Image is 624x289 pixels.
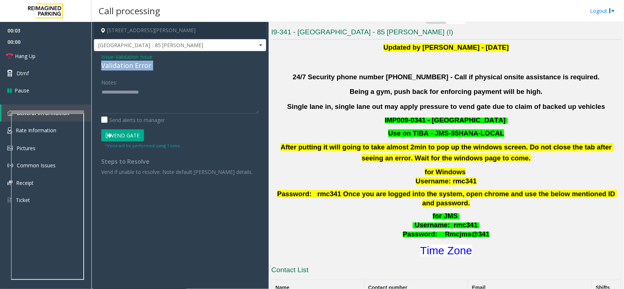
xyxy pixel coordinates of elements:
[448,221,478,229] span: : rmc341
[7,163,13,168] img: 'icon'
[281,143,614,162] b: After putting it will going to take almost 2min to pop up the windows screen. Do not close the ta...
[95,2,164,20] h3: Call processing
[94,22,266,39] h4: [STREET_ADDRESS][PERSON_NAME]
[403,230,489,238] span: Password: Rmcjms@341
[101,53,114,61] span: Issue
[101,76,117,86] label: Notes:
[287,103,605,110] b: Single lane in, single lane out may apply pressure to vend gate due to claim of backed up vehicles
[16,110,69,117] span: General Information
[388,129,504,137] font: Use on TIBA - JMS-85HANA-LOCAL
[416,177,477,185] span: Username: rmc341
[16,69,29,77] span: Dtmf
[385,116,506,124] span: IMP009-0341 - [GEOGRAPHIC_DATA]
[277,190,617,207] span: Password: rmc341 Once you are logged into the system, open chrome and use the below mentioned ID ...
[101,158,259,165] h4: Steps to Resolve
[7,127,12,134] img: 'icon'
[94,39,231,51] span: [GEOGRAPHIC_DATA] - 85 [PERSON_NAME]
[101,168,259,176] p: Vend if unable to resolve. Note default [PERSON_NAME] details.
[105,143,180,148] small: Vend will be performed using 1 tone
[271,27,621,39] h3: I9-341 - [GEOGRAPHIC_DATA] - 85 [PERSON_NAME] (I)
[271,265,621,277] h3: Contact List
[7,197,12,204] img: 'icon'
[383,43,509,51] b: Updated by [PERSON_NAME] - [DATE]
[101,116,165,124] label: Send alerts to manager
[15,52,35,60] span: Hang Up
[7,110,13,116] img: 'icon'
[7,146,13,151] img: 'icon'
[15,87,29,94] span: Pause
[116,53,152,61] span: Validation Issue
[114,53,152,60] span: -
[425,168,466,176] span: for Windows
[293,73,600,81] b: 24/7 Security phone number [PHONE_NUMBER] - Call if physical onsite assistance is required.
[350,88,543,95] b: Being a gym, push back for enforcing payment will be high.
[433,212,458,220] span: for JMS
[1,104,91,122] a: General Information
[420,244,472,256] a: Time Zone
[590,7,615,15] a: Logout
[101,61,259,71] div: Validation Error
[609,7,615,15] img: logout
[7,180,12,185] img: 'icon'
[415,221,448,229] span: Username
[101,129,144,142] button: Vend Gate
